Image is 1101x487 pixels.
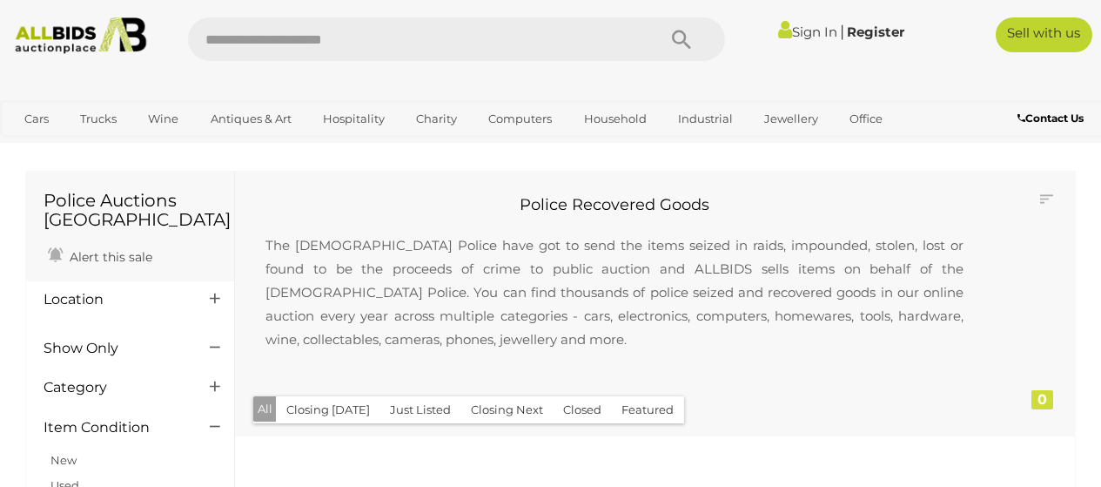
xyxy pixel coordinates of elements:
[253,396,277,422] button: All
[65,249,152,265] span: Alert this sale
[44,242,157,268] a: Alert this sale
[276,396,380,423] button: Closing [DATE]
[778,24,837,40] a: Sign In
[44,380,184,396] h4: Category
[379,396,461,423] button: Just Listed
[611,396,684,423] button: Featured
[996,17,1092,52] a: Sell with us
[8,17,153,54] img: Allbids.com.au
[477,105,563,133] a: Computers
[44,292,184,308] h4: Location
[44,420,184,436] h4: Item Condition
[840,22,844,41] span: |
[838,105,894,133] a: Office
[847,24,904,40] a: Register
[44,341,184,356] h4: Show Only
[248,216,981,369] p: The [DEMOGRAPHIC_DATA] Police have got to send the items seized in raids, impounded, stolen, lost...
[460,396,554,423] button: Closing Next
[69,105,128,133] a: Trucks
[312,105,396,133] a: Hospitality
[553,396,612,423] button: Closed
[50,453,77,467] a: New
[199,105,303,133] a: Antiques & Art
[405,105,468,133] a: Charity
[80,133,226,162] a: [GEOGRAPHIC_DATA]
[1017,112,1084,125] b: Contact Us
[573,105,658,133] a: Household
[137,105,190,133] a: Wine
[44,191,217,229] h1: Police Auctions [GEOGRAPHIC_DATA]
[753,105,829,133] a: Jewellery
[13,133,71,162] a: Sports
[667,105,744,133] a: Industrial
[638,17,725,61] button: Search
[248,197,981,214] h2: Police Recovered Goods
[13,105,60,133] a: Cars
[1017,109,1088,128] a: Contact Us
[1031,390,1053,409] div: 0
